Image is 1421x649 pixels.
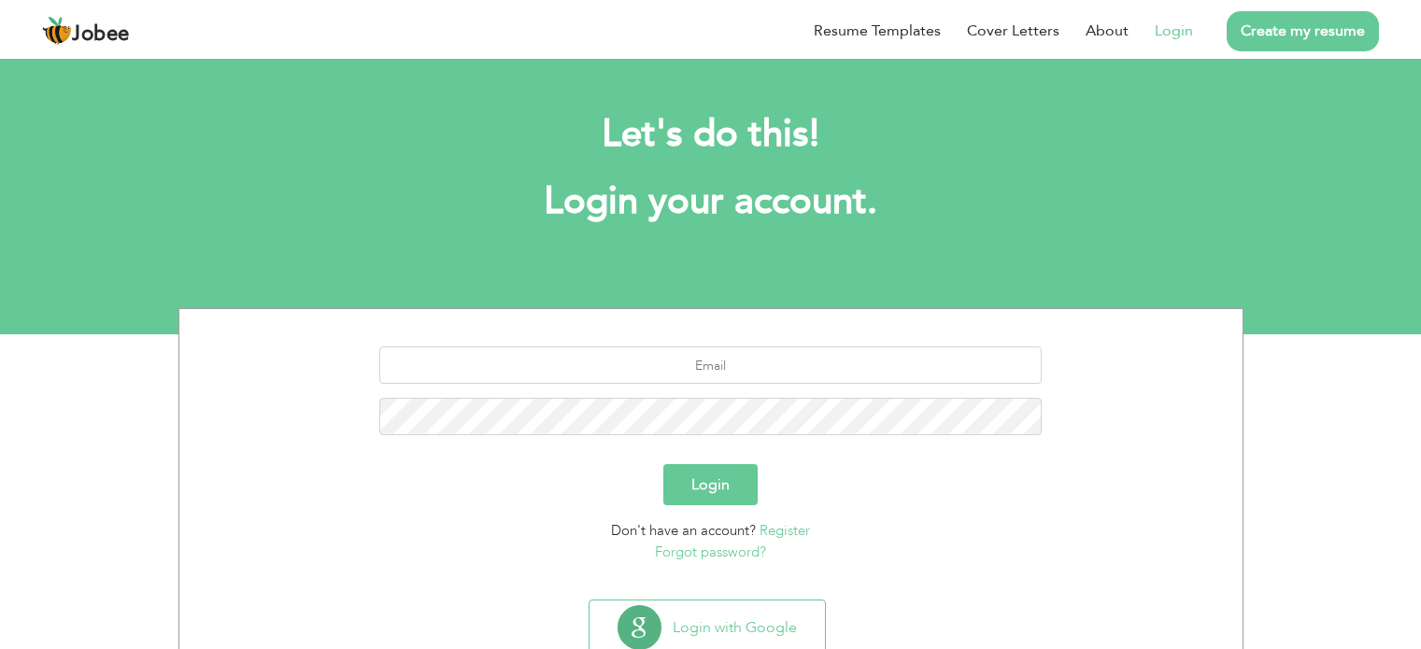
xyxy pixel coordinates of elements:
[72,24,130,45] span: Jobee
[814,20,941,42] a: Resume Templates
[1086,20,1129,42] a: About
[1227,11,1379,51] a: Create my resume
[206,110,1215,159] h2: Let's do this!
[967,20,1059,42] a: Cover Letters
[663,464,758,505] button: Login
[1155,20,1193,42] a: Login
[760,521,810,540] a: Register
[42,16,72,46] img: jobee.io
[42,16,130,46] a: Jobee
[655,543,766,561] a: Forgot password?
[611,521,756,540] span: Don't have an account?
[206,177,1215,226] h1: Login your account.
[379,346,1042,384] input: Email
